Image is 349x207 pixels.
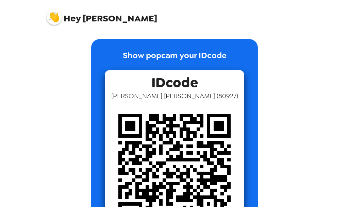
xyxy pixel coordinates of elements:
[47,6,157,23] span: [PERSON_NAME]
[64,12,81,24] span: Hey
[47,10,62,25] img: profile pic
[111,91,238,100] span: [PERSON_NAME] [PERSON_NAME] ( 80927 )
[123,49,227,70] p: Show popcam your IDcode
[151,70,198,91] span: IDcode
